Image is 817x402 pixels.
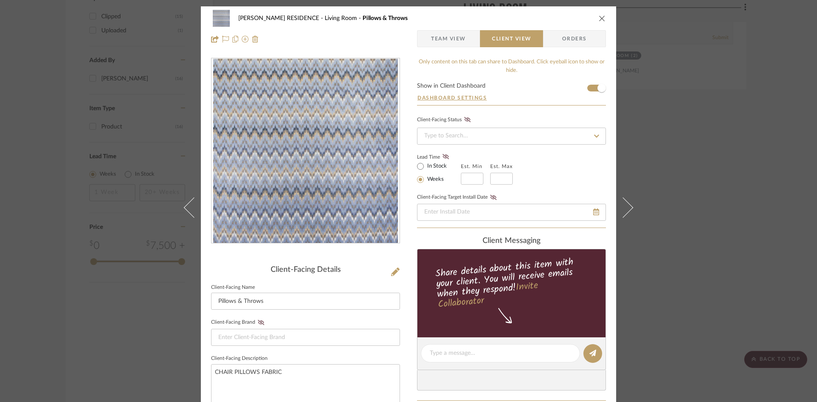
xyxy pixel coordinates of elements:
[461,163,483,169] label: Est. Min
[417,204,606,221] input: Enter Install Date
[211,356,268,361] label: Client-Facing Description
[440,153,451,161] button: Lead Time
[211,319,267,325] label: Client-Facing Brand
[598,14,606,22] button: close
[417,194,499,200] label: Client-Facing Target Install Date
[238,15,325,21] span: [PERSON_NAME] RESIDENCE
[417,116,473,124] div: Client-Facing Status
[255,319,267,325] button: Client-Facing Brand
[325,15,363,21] span: Living Room
[211,285,255,290] label: Client-Facing Name
[252,36,259,43] img: Remove from project
[211,10,231,27] img: 5aaa8f7b-a092-482a-84dd-04cd9ceff896_48x40.jpg
[417,237,606,246] div: client Messaging
[211,293,400,310] input: Enter Client-Facing Item Name
[488,194,499,200] button: Client-Facing Target Install Date
[417,128,606,145] input: Type to Search…
[492,30,531,47] span: Client View
[416,255,607,312] div: Share details about this item with your client. You will receive emails when they respond!
[426,163,447,170] label: In Stock
[417,94,487,102] button: Dashboard Settings
[417,161,461,185] mat-radio-group: Select item type
[213,59,398,243] img: 5aaa8f7b-a092-482a-84dd-04cd9ceff896_436x436.jpg
[490,163,513,169] label: Est. Max
[417,153,461,161] label: Lead Time
[426,176,444,183] label: Weeks
[211,329,400,346] input: Enter Client-Facing Brand
[211,59,400,243] div: 0
[417,58,606,74] div: Only content on this tab can share to Dashboard. Click eyeball icon to show or hide.
[363,15,408,21] span: Pillows & Throws
[431,30,466,47] span: Team View
[553,30,596,47] span: Orders
[211,265,400,275] div: Client-Facing Details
